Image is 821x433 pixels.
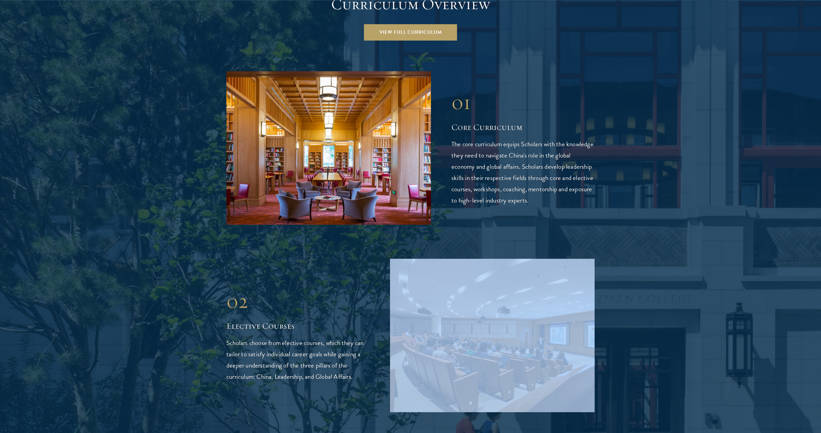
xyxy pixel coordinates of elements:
p: The core curriculum equips Scholars with the knowledge they need to navigate China's role in the ... [451,138,595,206]
h2: Elective Courses [226,320,370,332]
h2: Core Curriculum [451,121,595,133]
div: 02 [226,289,370,313]
div: 01 [451,90,595,115]
p: Scholars choose from elective courses, which they can tailor to satisfy individual career goals w... [226,337,370,382]
a: View Full Curriculum [364,24,457,41]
